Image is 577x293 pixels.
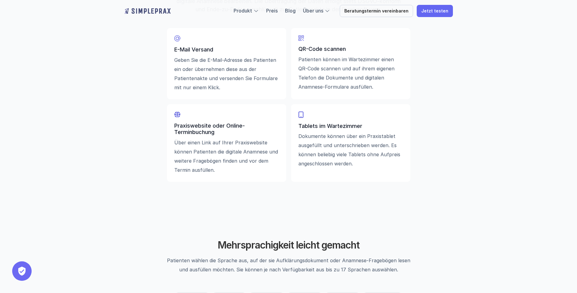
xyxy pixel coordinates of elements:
[298,132,403,168] p: Dokumente können über ein Praxistablet ausgefüllt und unterschrieben werden. Es können beliebig v...
[417,5,453,17] a: Jetzt testen
[266,8,278,14] a: Preis
[234,8,252,14] a: Produkt
[124,239,453,251] h2: Mehrsprachigkeit leicht gemacht
[174,55,279,92] p: Geben Sie die E-Mail-Adresse des Patienten ein oder übernehmen diese aus der Patientenakte und ve...
[298,55,403,91] p: Patienten können im Wartezimmer einen QR-Code scannen und auf ihrem eigenen Telefon die Dokumente...
[298,122,403,129] p: Tablets im Wartezimmer
[303,8,323,14] a: Über uns
[174,46,279,53] p: E-Mail Versand
[340,5,413,17] a: Beratungstermin vereinbaren
[421,9,448,14] p: Jetzt testen
[285,8,296,14] a: Blog
[344,9,408,14] p: Beratungstermin vereinbaren
[298,46,403,52] p: QR-Code scannen
[174,122,279,135] p: Praxiswebsite oder Online-Terminbuchung
[167,256,410,274] p: Patienten wählen die Sprache aus, auf der sie Aufklärungsdokument oder Anamnese-Fragebögen lesen ...
[174,138,279,175] p: Über einen Link auf Ihrer Praxiswebsite können Patienten die digitale Anamnese und weitere Frageb...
